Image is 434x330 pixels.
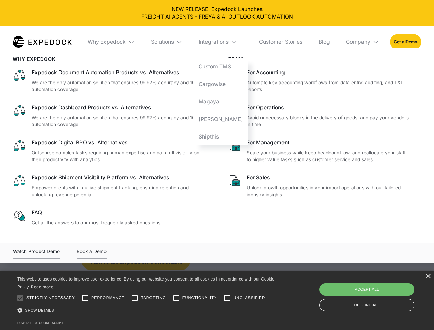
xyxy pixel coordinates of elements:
div: Company [346,38,370,45]
a: Powered by cookie-script [17,321,63,325]
p: Scale your business while keep headcount low, and reallocate your staff to higher value tasks suc... [247,149,410,163]
a: For OperationsAvoid unnecessary blocks in the delivery of goods, and pay your vendors in time [228,104,411,128]
div: Team [228,56,411,62]
p: Empower clients with intuitive shipment tracking, ensuring retention and unlocking revenue potent... [32,184,206,198]
div: Company [341,26,385,58]
a: Book a Demo [77,247,107,258]
a: open lightbox [13,247,60,258]
div: Expedock Dashboard Products vs. Alternatives [32,104,206,111]
a: Custom TMS [193,58,248,76]
nav: Integrations [193,58,248,145]
p: Avoid unnecessary blocks in the delivery of goods, and pay your vendors in time [247,114,410,128]
span: Show details [25,308,54,312]
a: For AccountingAutomate key accounting workflows from data entry, auditing, and P&L reports [228,69,411,93]
a: Expedock Shipment Visibility Platform vs. AlternativesEmpower clients with intuitive shipment tra... [13,174,206,198]
span: Performance [91,295,125,301]
iframe: Chat Widget [320,256,434,330]
div: NEW RELEASE: Expedock Launches [5,5,429,21]
span: Unclassified [233,295,265,301]
a: Shipthis [193,128,248,145]
a: For SalesUnlock growth opportunities in your import operations with our tailored industry insights. [228,174,411,198]
div: Why Expedock [82,26,140,58]
div: For Accounting [247,69,410,76]
div: WHy Expedock [13,56,206,62]
a: FREIGHT AI AGENTS - FREYA & AI OUTLOOK AUTOMATION [5,13,429,21]
a: FAQGet all the answers to our most frequently asked questions [13,209,206,226]
div: FAQ [32,209,206,217]
div: Watch Product Demo [13,247,60,258]
span: Functionality [182,295,217,301]
div: Why Expedock [88,38,126,45]
a: Customer Stories [254,26,308,58]
a: For ManagementScale your business while keep headcount low, and reallocate your staff to higher v... [228,139,411,163]
div: Integrations [193,26,248,58]
div: Integrations [199,38,229,45]
a: Expedock Document Automation Products vs. AlternativesWe are the only automation solution that en... [13,69,206,93]
a: Cargowise [193,76,248,93]
p: We are the only automation solution that ensures 99.97% accuracy and 100% automation coverage [32,79,206,93]
p: Get all the answers to our most frequently asked questions [32,219,206,227]
a: Read more [31,284,53,289]
a: Blog [313,26,335,58]
span: This website uses cookies to improve user experience. By using our website you consent to all coo... [17,277,275,289]
div: Expedock Document Automation Products vs. Alternatives [32,69,206,76]
a: Expedock Digital BPO vs. AlternativesOutsource complex tasks requiring human expertise and gain f... [13,139,206,163]
a: Expedock Dashboard Products vs. AlternativesWe are the only automation solution that ensures 99.9... [13,104,206,128]
p: Automate key accounting workflows from data entry, auditing, and P&L reports [247,79,410,93]
div: For Sales [247,174,410,181]
div: For Operations [247,104,410,111]
div: For Management [247,139,410,146]
span: Targeting [141,295,166,301]
span: Strictly necessary [26,295,75,301]
a: Magaya [193,93,248,110]
p: Outsource complex tasks requiring human expertise and gain full visibility on their productivity ... [32,149,206,163]
p: Unlock growth opportunities in your import operations with our tailored industry insights. [247,184,410,198]
a: [PERSON_NAME] [193,110,248,128]
a: Get a Demo [390,34,421,49]
div: Show details [17,306,277,315]
div: Solutions [151,38,174,45]
div: Expedock Digital BPO vs. Alternatives [32,139,206,146]
p: We are the only automation solution that ensures 99.97% accuracy and 100% automation coverage [32,114,206,128]
div: Expedock Shipment Visibility Platform vs. Alternatives [32,174,206,181]
div: Solutions [145,26,188,58]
